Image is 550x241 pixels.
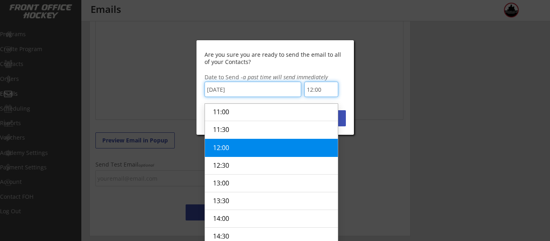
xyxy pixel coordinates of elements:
li: 13:00 [205,174,338,192]
li: 13:30 [205,192,338,210]
li: 11:30 [205,121,338,139]
div: Date to Send - [205,74,345,80]
li: 12:00 [205,139,338,157]
div: Are you sure you are ready to send the email to all of your Contacts? [205,51,346,66]
li: 12:30 [205,157,338,175]
li: 14:00 [205,210,338,228]
input: 12:00 [304,82,338,97]
em: a past time will send immediately [243,73,328,81]
input: 8/18/2025 [205,82,301,97]
li: 11:00 [205,103,338,121]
